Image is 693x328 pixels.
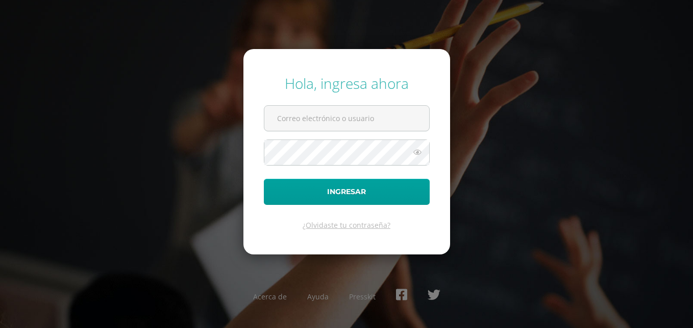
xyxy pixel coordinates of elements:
[253,292,287,301] a: Acerca de
[264,179,430,205] button: Ingresar
[264,106,429,131] input: Correo electrónico o usuario
[264,74,430,93] div: Hola, ingresa ahora
[303,220,390,230] a: ¿Olvidaste tu contraseña?
[349,292,376,301] a: Presskit
[307,292,329,301] a: Ayuda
